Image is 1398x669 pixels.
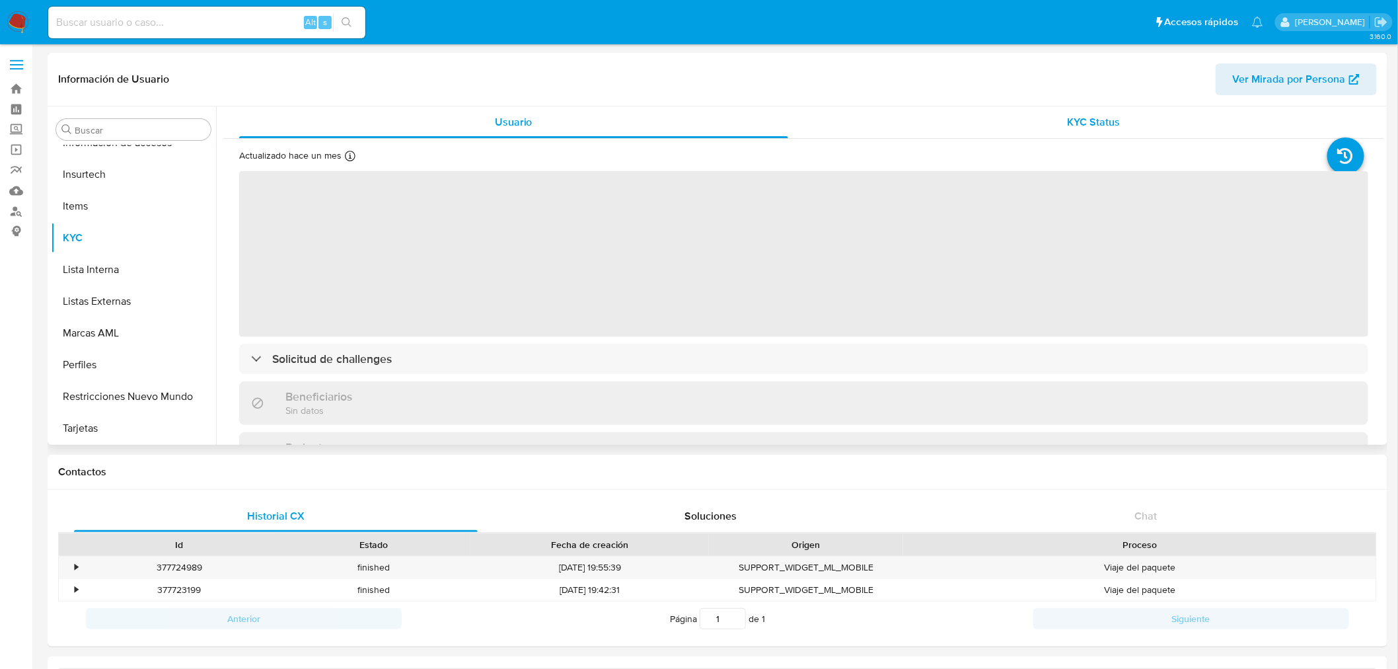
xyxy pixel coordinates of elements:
[82,579,276,601] div: 377723199
[51,190,216,222] button: Items
[51,159,216,190] button: Insurtech
[480,538,700,551] div: Fecha de creación
[1374,15,1388,29] a: Salir
[51,286,216,317] button: Listas Externas
[247,508,305,524] span: Historial CX
[51,381,216,413] button: Restricciones Nuevo Mundo
[51,254,216,286] button: Lista Interna
[285,404,352,416] p: Sin datos
[48,14,365,31] input: Buscar usuario o caso...
[685,508,737,524] span: Soluciones
[285,440,334,455] h3: Parientes
[762,612,765,625] span: 1
[51,413,216,444] button: Tarjetas
[709,557,903,578] div: SUPPORT_WIDGET_ML_MOBILE
[86,608,402,629] button: Anterior
[1233,63,1346,95] span: Ver Mirada por Persona
[1216,63,1377,95] button: Ver Mirada por Persona
[912,538,1367,551] div: Proceso
[239,149,342,162] p: Actualizado hace un mes
[75,561,78,574] div: •
[58,465,1377,479] h1: Contactos
[239,381,1368,424] div: BeneficiariosSin datos
[470,579,709,601] div: [DATE] 19:42:31
[495,114,533,130] span: Usuario
[276,557,470,578] div: finished
[1068,114,1121,130] span: KYC Status
[1252,17,1263,28] a: Notificaciones
[285,538,461,551] div: Estado
[276,579,470,601] div: finished
[75,584,78,596] div: •
[470,557,709,578] div: [DATE] 19:55:39
[305,16,316,28] span: Alt
[51,349,216,381] button: Perfiles
[82,557,276,578] div: 377724989
[323,16,327,28] span: s
[285,389,352,404] h3: Beneficiarios
[239,432,1368,475] div: Parientes
[1135,508,1158,524] span: Chat
[51,222,216,254] button: KYC
[1165,15,1239,29] span: Accesos rápidos
[91,538,267,551] div: Id
[718,538,894,551] div: Origen
[239,344,1368,374] div: Solicitud de challenges
[51,317,216,349] button: Marcas AML
[709,579,903,601] div: SUPPORT_WIDGET_ML_MOBILE
[903,557,1376,578] div: Viaje del paquete
[272,352,392,366] h3: Solicitud de challenges
[239,171,1368,336] span: ‌
[333,13,360,32] button: search-icon
[58,73,169,86] h1: Información de Usuario
[670,608,765,629] span: Página de
[903,579,1376,601] div: Viaje del paquete
[1033,608,1349,629] button: Siguiente
[1295,16,1370,28] p: aline.magdaleno@mercadolibre.com
[61,124,72,135] button: Buscar
[75,124,205,136] input: Buscar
